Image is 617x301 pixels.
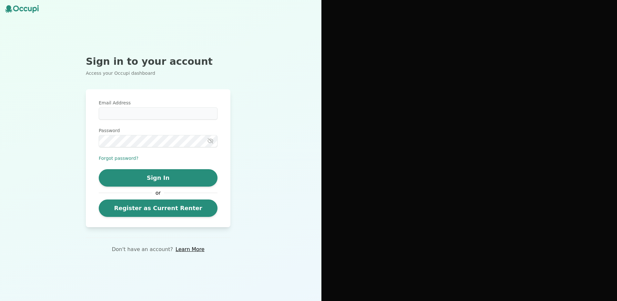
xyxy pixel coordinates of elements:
span: or [152,189,164,197]
a: Learn More [176,246,204,253]
button: Forgot password? [99,155,138,161]
a: Register as Current Renter [99,199,217,217]
label: Email Address [99,100,217,106]
p: Access your Occupi dashboard [86,70,230,76]
p: Don't have an account? [112,246,173,253]
label: Password [99,127,217,134]
h2: Sign in to your account [86,56,230,67]
button: Sign In [99,169,217,187]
